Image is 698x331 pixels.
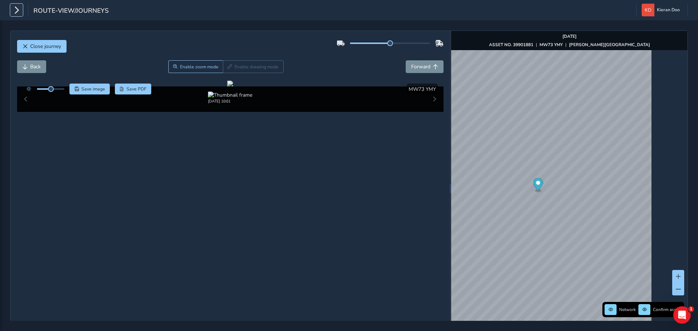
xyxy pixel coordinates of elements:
[115,84,152,94] button: PDF
[569,42,650,48] strong: [PERSON_NAME][GEOGRAPHIC_DATA]
[168,60,223,73] button: Zoom
[69,84,110,94] button: Save
[688,306,694,312] span: 1
[653,307,682,312] span: Confirm assets
[180,64,218,70] span: Enable zoom mode
[409,86,436,93] span: MW73 YMY
[533,178,543,193] div: Map marker
[619,307,636,312] span: Network
[489,42,533,48] strong: ASSET NO. 39901881
[33,6,109,16] span: route-view/journeys
[208,98,252,104] div: [DATE] 10:01
[489,42,650,48] div: | |
[657,4,680,16] span: Kieran Doo
[642,4,682,16] button: Kieran Doo
[30,63,41,70] span: Back
[642,4,654,16] img: diamond-layout
[17,60,46,73] button: Back
[208,92,252,98] img: Thumbnail frame
[17,40,67,53] button: Close journey
[127,86,147,92] span: Save PDF
[30,43,61,50] span: Close journey
[411,63,430,70] span: Forward
[673,306,691,324] iframe: Intercom live chat
[562,33,577,39] strong: [DATE]
[406,60,444,73] button: Forward
[81,86,105,92] span: Save image
[539,42,563,48] strong: MW73 YMY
